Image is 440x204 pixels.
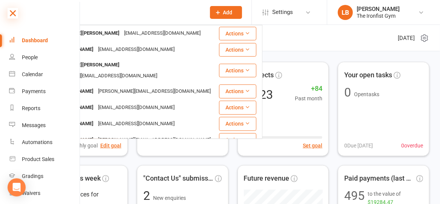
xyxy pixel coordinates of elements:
button: Set goal [303,141,322,150]
div: People [22,54,38,60]
button: Actions [219,133,256,147]
div: [US_STATE][PERSON_NAME] [54,60,122,71]
div: 0 [344,86,351,98]
div: Messages [22,122,46,128]
button: Edit goal [100,141,121,150]
div: [PERSON_NAME][EMAIL_ADDRESS][DOMAIN_NAME] [96,135,213,146]
div: [EMAIL_ADDRESS][DOMAIN_NAME] [96,102,177,113]
button: Actions [219,27,256,40]
div: [EMAIL_ADDRESS][DOMAIN_NAME] [96,118,177,129]
span: Add [223,9,233,15]
div: Dashboard [22,37,48,43]
a: Reports [9,100,80,117]
span: Settings [272,4,293,21]
div: Automations [22,139,52,145]
a: Messages [9,117,80,134]
button: Actions [219,101,256,114]
span: 2 [143,189,153,203]
a: Automations [9,134,80,151]
span: New enquiries [153,195,186,201]
span: Open tasks [354,91,379,97]
button: Actions [219,64,256,77]
a: Product Sales [9,151,80,168]
span: 0 Due [DATE] [344,141,373,150]
div: Waivers [22,190,40,196]
span: Paid payments (last 7d) [344,173,415,184]
div: Reports [22,105,40,111]
button: Actions [219,43,256,57]
span: Your open tasks [344,70,392,81]
button: Actions [219,84,256,98]
div: [EMAIL_ADDRESS][DOMAIN_NAME] [96,44,177,55]
a: People [9,49,80,66]
div: [US_STATE][PERSON_NAME] [54,28,122,39]
a: Dashboard [9,32,80,49]
a: Calendar [9,66,80,83]
div: Open Intercom Messenger [8,178,26,196]
span: +84 [295,83,322,94]
span: Future revenue [244,173,290,184]
div: Calendar [22,71,43,77]
a: Waivers [9,185,80,202]
span: 0 overdue [401,141,423,150]
div: Product Sales [22,156,54,162]
div: LB [338,5,353,20]
div: [EMAIL_ADDRESS][DOMAIN_NAME] [122,28,203,39]
div: [US_STATE][EMAIL_ADDRESS][DOMAIN_NAME] [54,71,159,81]
div: [PERSON_NAME][EMAIL_ADDRESS][DOMAIN_NAME] [96,86,213,97]
a: Payments [9,83,80,100]
span: "Contact Us" submissions [143,173,214,184]
div: Gradings [22,173,43,179]
div: Payments [22,88,46,94]
input: Search... [45,7,200,18]
button: Actions [219,117,256,130]
span: [DATE] [398,34,415,43]
a: Gradings [9,168,80,185]
div: [PERSON_NAME] [357,6,400,12]
div: The Ironfist Gym [357,12,400,19]
span: Past month [295,94,322,103]
button: Add [210,6,242,19]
